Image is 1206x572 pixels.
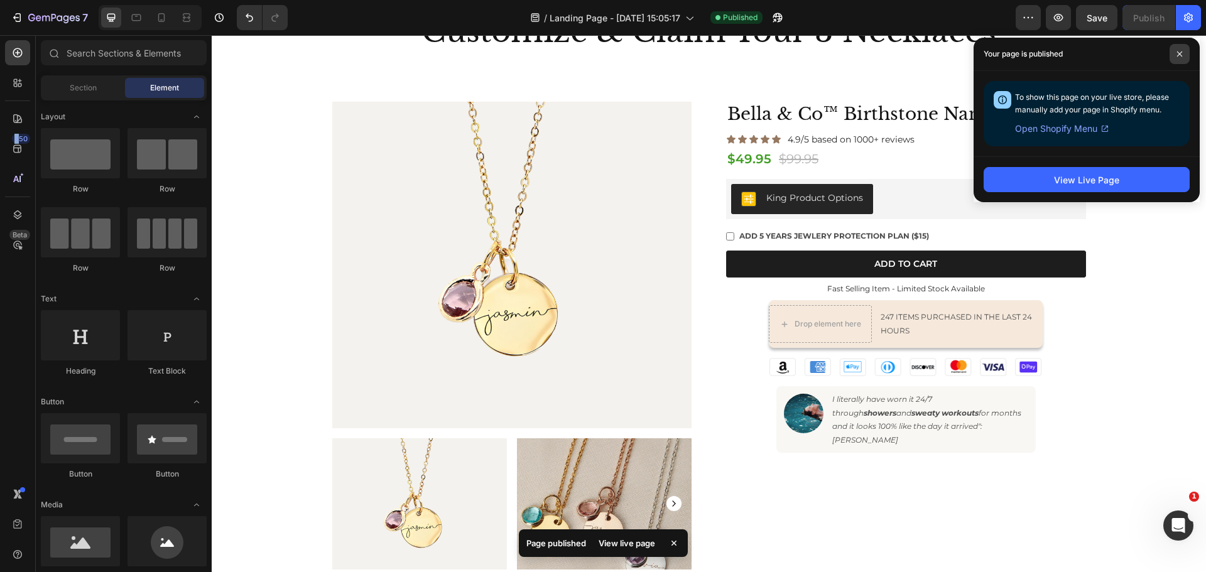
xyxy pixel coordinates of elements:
strong: showers [652,373,685,382]
button: Publish [1122,5,1175,30]
div: Row [128,183,207,195]
input: Search Sections & Elements [41,40,207,65]
span: Text [41,293,57,305]
div: Row [41,183,120,195]
p: 7 [82,10,88,25]
span: Layout [41,111,65,122]
div: Heading [41,365,120,377]
span: Media [41,499,63,510]
div: $49.95 [514,111,561,136]
p: 4.9/5 based on 1000+ reviews [576,99,703,110]
div: View Live Page [1054,173,1119,186]
span: Toggle open [187,495,207,515]
div: Undo/Redo [237,5,288,30]
div: Button [128,468,207,480]
div: View live page [591,534,663,552]
iframe: Intercom live chat [1163,510,1193,541]
div: Add To Cart [663,222,725,235]
span: Landing Page - [DATE] 15:05:17 [550,11,680,24]
button: 7 [5,5,94,30]
span: Toggle open [187,392,207,412]
div: 450 [12,134,30,144]
div: Text Block [128,365,207,377]
div: Row [41,262,120,274]
img: gempages_555152499049235645-69e789b8-0264-4294-abd9-c95eb550e232.png [558,323,830,341]
span: / [544,11,547,24]
span: Element [150,82,179,94]
img: gempages_515651714674590294-0bf2dfe4-86c3-42e8-ac99-5835508423ca.webp [530,156,545,171]
div: Publish [1133,11,1165,24]
button: Add To Cart [514,215,874,242]
span: 1 [1189,492,1199,502]
span: Open Shopify Menu [1015,121,1097,136]
iframe: Design area [212,35,1206,572]
span: Toggle open [187,107,207,127]
p: Your page is published [984,48,1063,60]
strong: sweaty workouts [700,373,767,382]
p: I literally have worn it 24/7 through and for months and it looks 100% like the day it arrived": ... [621,357,815,411]
div: Beta [9,230,30,240]
span: To show this page on your live store, please manually add your page in Shopify menu. [1015,92,1169,114]
span: Section [70,82,97,94]
span: Save [1087,13,1107,23]
span: Published [723,12,758,23]
div: Row [128,262,207,274]
div: Drop element here [583,284,649,294]
button: Carousel Next Arrow [455,461,470,476]
button: Save [1076,5,1117,30]
div: Button [41,468,120,480]
button: King Product Options [519,149,661,179]
p: 247 items purchased in the last 24 hours [669,275,830,302]
p: Page published [526,537,586,549]
p: Fast Selling Item - Limited Stock Available [516,249,873,259]
button: View Live Page [984,167,1190,192]
img: gempages_555152499049235645-e3585bab-ffd6-411e-b6e5-15c83d07e637.jpg [572,359,612,398]
span: Toggle open [187,289,207,309]
div: King Product Options [555,156,651,170]
div: $99.95 [566,111,608,136]
h1: Bella & Co™ Birthstone Name Necklace [514,67,874,92]
label: ADD 5 YEARS JEWLERY PROTECTION PLAN ($15) [523,192,722,210]
span: Button [41,396,64,407]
